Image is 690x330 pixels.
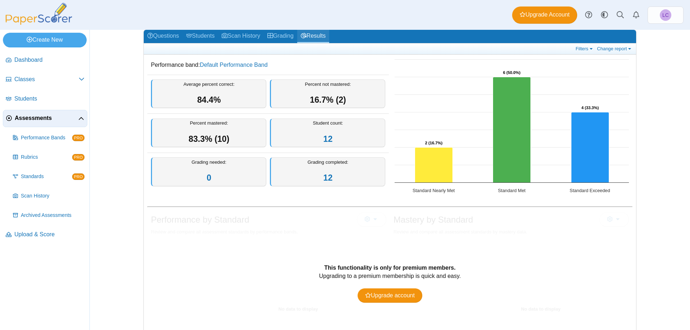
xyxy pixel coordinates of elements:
[413,188,455,193] text: Standard Nearly Met
[425,141,443,145] text: 2 (16.7%)
[498,188,526,193] text: Standard Met
[151,79,266,108] div: Average percent correct:
[512,6,577,24] a: Upgrade Account
[595,46,634,52] a: Change report
[147,56,389,74] dd: Performance band:
[264,30,297,43] a: Grading
[151,118,266,148] div: Percent mastered:
[3,52,87,69] a: Dashboard
[14,56,84,64] span: Dashboard
[200,62,268,68] a: Default Performance Band
[571,112,609,183] path: Standard Exceeded, 4. Overall Assessment Performance.
[10,149,87,166] a: Rubrics PRO
[21,154,72,161] span: Rubrics
[358,288,422,303] a: Upgrade account
[21,212,84,219] span: Archived Assessments
[10,207,87,224] a: Archived Assessments
[662,13,669,18] span: Leah Carlson
[310,95,346,104] span: 16.7% (2)
[14,95,84,103] span: Students
[270,79,385,108] div: Percent not mastered:
[10,129,87,147] a: Performance Bands PRO
[391,56,632,199] div: Chart. Highcharts interactive chart.
[493,77,531,183] path: Standard Met, 6. Overall Assessment Performance.
[3,71,87,88] a: Classes
[3,226,87,243] a: Upload & Score
[520,11,570,19] span: Upgrade Account
[183,30,218,43] a: Students
[15,114,78,122] span: Assessments
[72,135,84,141] span: PRO
[323,173,333,182] a: 12
[72,173,84,180] span: PRO
[570,188,610,193] text: Standard Exceeded
[144,30,183,43] a: Questions
[14,231,84,238] span: Upload & Score
[218,30,264,43] a: Scan History
[3,33,87,47] a: Create New
[21,173,72,180] span: Standards
[270,157,385,186] div: Grading completed:
[72,154,84,161] span: PRO
[660,9,671,21] span: Leah Carlson
[21,134,72,141] span: Performance Bands
[3,3,75,25] img: PaperScorer
[297,30,329,43] a: Results
[189,134,229,144] span: 83.3% (10)
[10,168,87,185] a: Standards PRO
[3,20,75,26] a: PaperScorer
[207,173,211,182] a: 0
[151,157,266,186] div: Grading needed:
[3,90,87,108] a: Students
[391,56,632,199] svg: Interactive chart
[319,272,461,288] div: Upgrading to a premium membership is quick and easy.
[574,46,596,52] a: Filters
[648,6,684,24] a: Leah Carlson
[415,148,453,183] path: Standard Nearly Met, 2. Overall Assessment Performance.
[503,70,521,75] text: 6 (50.0%)
[3,110,87,127] a: Assessments
[324,265,455,271] b: This functionality is only for premium members.
[10,187,87,205] a: Scan History
[323,134,333,144] a: 12
[581,106,599,110] text: 4 (33.3%)
[270,118,385,148] div: Student count:
[21,192,84,200] span: Scan History
[365,292,415,298] span: Upgrade account
[14,75,79,83] span: Classes
[628,7,644,23] a: Alerts
[197,95,221,104] span: 84.4%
